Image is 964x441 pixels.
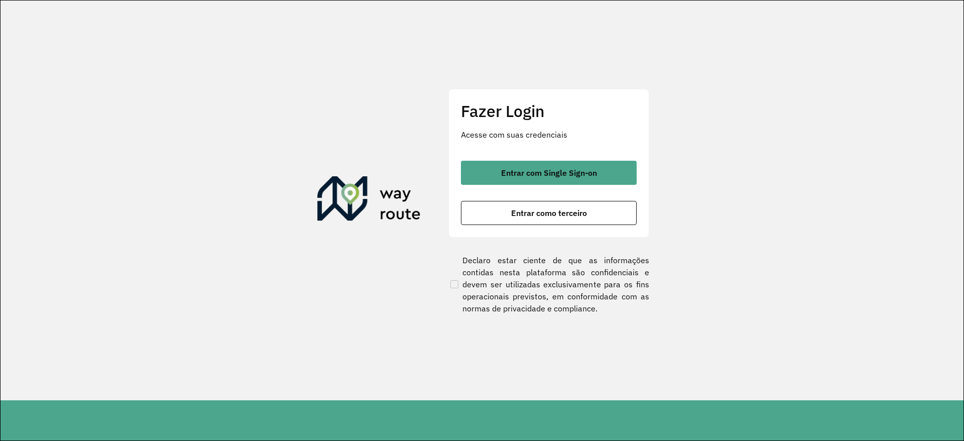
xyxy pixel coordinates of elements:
[461,201,637,225] button: button
[511,209,587,217] span: Entrar como terceiro
[461,129,637,141] p: Acesse com suas credenciais
[317,176,421,225] img: Roteirizador AmbevTech
[501,169,597,177] span: Entrar com Single Sign-on
[461,161,637,185] button: button
[448,254,649,314] label: Declaro estar ciente de que as informações contidas nesta plataforma são confidenciais e devem se...
[461,101,637,121] h2: Fazer Login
